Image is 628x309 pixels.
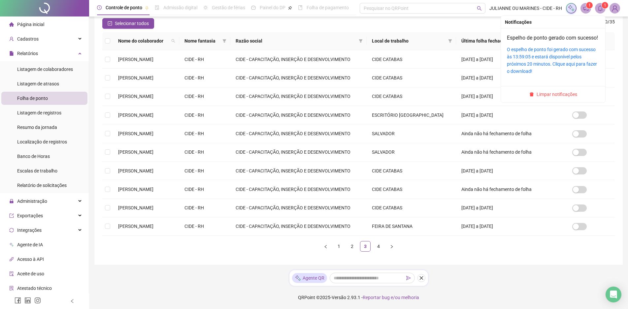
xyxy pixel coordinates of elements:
span: file [9,51,14,56]
span: Agente de IA [17,242,43,247]
td: [DATE] a [DATE] [456,217,544,236]
span: sun [203,5,208,10]
span: Listagem de registros [17,110,61,115]
td: CIDE CATABAS [367,69,456,87]
span: Escalas de trabalho [17,168,57,173]
td: CIDE - RH [179,124,230,143]
span: Exportações [17,213,43,218]
td: CIDE - CAPACITAÇÃO, INSERÇÃO E DESENVOLVIMENTO [230,124,367,143]
td: CIDE - RH [179,217,230,236]
span: [PERSON_NAME] [118,112,153,118]
button: right [386,241,397,252]
span: home [9,22,14,27]
button: Selecionar todos [102,18,154,29]
span: Reportar bug e/ou melhoria [363,295,419,300]
span: lock [9,199,14,203]
span: filter [447,36,453,46]
span: [PERSON_NAME] [118,205,153,210]
span: Folha de ponto [17,96,48,101]
a: 2 [347,241,357,251]
span: search [171,39,175,43]
span: Selecionar todos [115,20,149,27]
span: close [419,276,424,280]
div: Agente QR [292,273,327,283]
span: Controle de ponto [106,5,142,10]
td: CIDE - CAPACITAÇÃO, INSERÇÃO E DESENVOLVIMENTO [230,199,367,217]
span: search [477,6,482,11]
span: linkedin [24,297,31,304]
span: instagram [34,297,41,304]
img: sparkle-icon.fc2bf0ac1784a2077858766a79e2daf3.svg [568,5,575,12]
li: 4 [373,241,384,252]
span: Localização de registros [17,139,67,144]
span: Nome fantasia [184,37,219,45]
span: JULIANNE OU MARINES - CIDE - RH [489,5,562,12]
span: sync [9,228,14,232]
span: [PERSON_NAME] [118,75,153,80]
span: 1 [588,3,591,8]
span: export [9,213,14,218]
span: Página inicial [17,22,44,27]
span: delete [529,92,534,97]
td: CIDE - CAPACITAÇÃO, INSERÇÃO E DESENVOLVIMENTO [230,162,367,180]
td: CIDE CATABAS [367,87,456,106]
span: Ainda não há fechamento de folha [461,187,532,192]
span: Aceite de uso [17,271,44,276]
img: 23557 [610,3,620,13]
span: Ainda não há fechamento de folha [461,149,532,155]
td: CIDE - RH [179,162,230,180]
span: bell [597,5,603,11]
td: CIDE - RH [179,87,230,106]
span: Relatórios [17,51,38,56]
td: CIDE CATABAS [367,50,456,69]
td: CIDE CATABAS [367,199,456,217]
span: Resumo da jornada [17,125,57,130]
td: FEIRA DE SANTANA [367,217,456,236]
sup: 1 [602,2,608,9]
sup: 1 [586,2,593,9]
td: CIDE - CAPACITAÇÃO, INSERÇÃO E DESENVOLVIMENTO [230,87,367,106]
span: audit [9,271,14,276]
span: pushpin [145,6,149,10]
span: Acesso à API [17,257,44,262]
td: CIDE - RH [179,199,230,217]
span: Versão [332,295,346,300]
td: CIDE CATABAS [367,180,456,199]
li: 1 [334,241,344,252]
span: Local de trabalho [372,37,446,45]
td: CIDE - RH [179,69,230,87]
span: api [9,257,14,262]
span: Cadastros [17,36,39,42]
span: filter [359,39,363,43]
td: [DATE] a [DATE] [456,69,544,87]
td: CIDE - CAPACITAÇÃO, INSERÇÃO E DESENVOLVIMENTO [230,217,367,236]
td: CIDE - RH [179,50,230,69]
span: dashboard [251,5,256,10]
span: filter [448,39,452,43]
li: Próxima página [386,241,397,252]
td: CIDE - CAPACITAÇÃO, INSERÇÃO E DESENVOLVIMENTO [230,69,367,87]
span: Gestão de férias [212,5,245,10]
td: CIDE - CAPACITAÇÃO, INSERÇÃO E DESENVOLVIMENTO [230,106,367,124]
li: 3 [360,241,371,252]
span: filter [222,39,226,43]
span: solution [9,286,14,291]
th: Última folha fechada [456,32,544,50]
td: CIDE - CAPACITAÇÃO, INSERÇÃO E DESENVOLVIMENTO [230,143,367,162]
span: Banco de Horas [17,154,50,159]
span: Folha de pagamento [307,5,349,10]
td: CIDE - RH [179,143,230,162]
a: 3 [360,241,370,251]
span: right [390,245,394,249]
td: CIDE - CAPACITAÇÃO, INSERÇÃO E DESENVOLVIMENTO [230,180,367,199]
span: Listagem de atrasos [17,81,59,86]
span: Limpar notificações [537,91,577,98]
span: filter [221,36,228,46]
span: Nome do colaborador [118,37,169,45]
span: Ainda não há fechamento de folha [461,131,532,136]
div: Open Intercom Messenger [606,287,621,302]
span: [PERSON_NAME] [118,131,153,136]
span: left [324,245,328,249]
footer: QRPoint © 2025 - 2.93.1 - [89,286,628,309]
span: check-square [108,21,112,26]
